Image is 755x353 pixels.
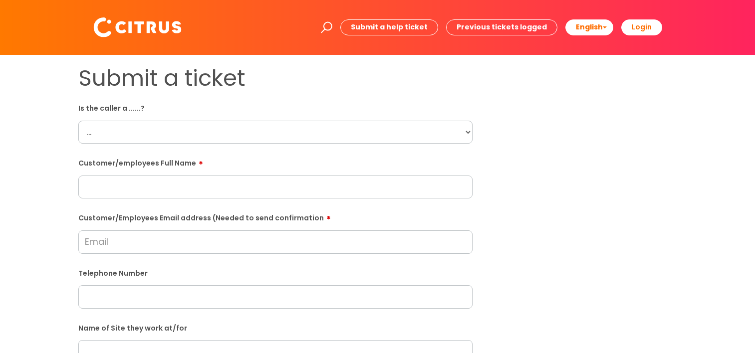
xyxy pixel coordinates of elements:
label: Name of Site they work at/for [78,322,473,333]
label: Customer/Employees Email address (Needed to send confirmation [78,210,473,222]
a: Submit a help ticket [340,19,438,35]
a: Previous tickets logged [446,19,557,35]
b: Login [632,22,652,32]
span: English [576,22,603,32]
label: Telephone Number [78,267,473,278]
label: Customer/employees Full Name [78,156,473,168]
label: Is the caller a ......? [78,102,473,113]
h1: Submit a ticket [78,65,473,92]
a: Login [621,19,662,35]
input: Email [78,230,473,253]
